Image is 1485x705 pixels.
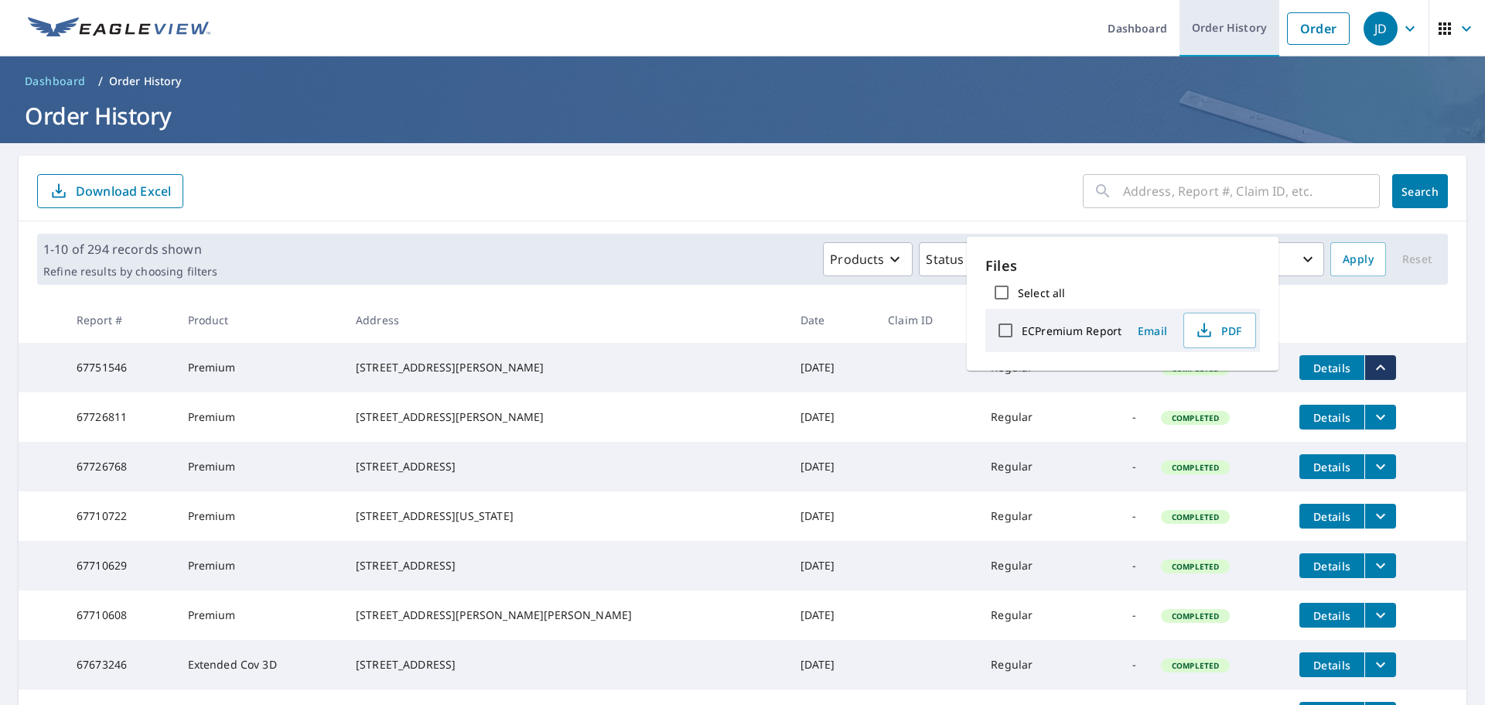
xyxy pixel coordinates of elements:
[1162,512,1228,522] span: Completed
[176,297,343,343] th: Product
[1330,242,1386,276] button: Apply
[1364,603,1396,628] button: filesDropdownBtn-67710608
[1299,405,1364,430] button: detailsBtn-67726811
[876,297,978,343] th: Claim ID
[1364,652,1396,677] button: filesDropdownBtn-67673246
[1018,286,1065,300] label: Select all
[64,343,175,392] td: 67751546
[356,607,776,623] div: [STREET_ADDRESS][PERSON_NAME][PERSON_NAME]
[1162,561,1228,572] span: Completed
[1078,442,1149,491] td: -
[830,250,884,269] p: Products
[788,590,876,640] td: [DATE]
[1299,504,1364,529] button: detailsBtn-67710722
[1364,355,1396,380] button: filesDropdownBtn-67751546
[176,640,343,690] td: Extended Cov 3D
[1299,652,1364,677] button: detailsBtn-67673246
[176,590,343,640] td: Premium
[109,74,182,89] p: Order History
[1392,174,1448,208] button: Search
[1078,392,1149,442] td: -
[1162,660,1228,671] span: Completed
[64,491,175,541] td: 67710722
[1078,491,1149,541] td: -
[64,541,175,590] td: 67710629
[1299,454,1364,479] button: detailsBtn-67726768
[1405,184,1435,199] span: Search
[19,69,1466,94] nav: breadcrumb
[1287,12,1350,45] a: Order
[356,409,776,425] div: [STREET_ADDRESS][PERSON_NAME]
[19,100,1466,132] h1: Order History
[1299,355,1364,380] button: detailsBtn-67751546
[1299,603,1364,628] button: detailsBtn-67710608
[1123,169,1380,213] input: Address, Report #, Claim ID, etc.
[43,265,217,279] p: Refine results by choosing filters
[1162,412,1228,423] span: Completed
[64,640,175,690] td: 67673246
[1078,640,1149,690] td: -
[823,242,913,276] button: Products
[919,242,992,276] button: Status
[176,343,343,392] td: Premium
[978,392,1078,442] td: Regular
[1364,405,1396,430] button: filesDropdownBtn-67726811
[1309,658,1355,672] span: Details
[28,17,210,40] img: EV Logo
[356,657,776,672] div: [STREET_ADDRESS]
[1364,504,1396,529] button: filesDropdownBtn-67710722
[1128,319,1177,343] button: Email
[64,442,175,491] td: 67726768
[788,491,876,541] td: [DATE]
[788,640,876,690] td: [DATE]
[1364,12,1398,46] div: JD
[64,297,175,343] th: Report #
[1309,509,1355,524] span: Details
[926,250,964,269] p: Status
[978,442,1078,491] td: Regular
[176,491,343,541] td: Premium
[1162,611,1228,621] span: Completed
[356,459,776,474] div: [STREET_ADDRESS]
[1309,608,1355,623] span: Details
[356,360,776,375] div: [STREET_ADDRESS][PERSON_NAME]
[1309,410,1355,425] span: Details
[1078,541,1149,590] td: -
[176,392,343,442] td: Premium
[76,183,171,200] p: Download Excel
[1299,553,1364,578] button: detailsBtn-67710629
[343,297,788,343] th: Address
[978,541,1078,590] td: Regular
[788,442,876,491] td: [DATE]
[1309,361,1355,375] span: Details
[356,508,776,524] div: [STREET_ADDRESS][US_STATE]
[98,72,103,91] li: /
[985,255,1260,276] p: Files
[1193,321,1243,340] span: PDF
[176,541,343,590] td: Premium
[788,343,876,392] td: [DATE]
[1309,559,1355,573] span: Details
[43,240,217,258] p: 1-10 of 294 records shown
[1309,460,1355,474] span: Details
[356,558,776,573] div: [STREET_ADDRESS]
[176,442,343,491] td: Premium
[1022,323,1121,338] label: ECPremium Report
[978,640,1078,690] td: Regular
[788,392,876,442] td: [DATE]
[37,174,183,208] button: Download Excel
[1078,590,1149,640] td: -
[788,297,876,343] th: Date
[1183,313,1256,348] button: PDF
[19,69,92,94] a: Dashboard
[978,491,1078,541] td: Regular
[788,541,876,590] td: [DATE]
[25,74,86,89] span: Dashboard
[1364,454,1396,479] button: filesDropdownBtn-67726768
[1364,553,1396,578] button: filesDropdownBtn-67710629
[978,590,1078,640] td: Regular
[1134,323,1171,338] span: Email
[1343,250,1374,269] span: Apply
[64,590,175,640] td: 67710608
[1162,462,1228,473] span: Completed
